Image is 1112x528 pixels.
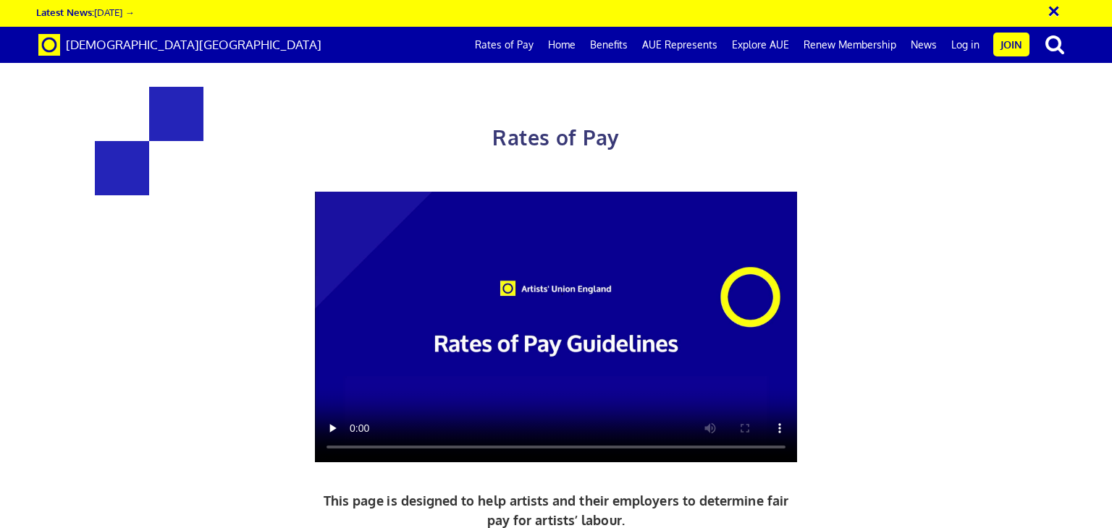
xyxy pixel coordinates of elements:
[635,27,725,63] a: AUE Represents
[36,6,134,18] a: Latest News:[DATE] →
[725,27,796,63] a: Explore AUE
[903,27,944,63] a: News
[28,27,332,63] a: Brand [DEMOGRAPHIC_DATA][GEOGRAPHIC_DATA]
[1032,29,1077,59] button: search
[36,6,94,18] strong: Latest News:
[468,27,541,63] a: Rates of Pay
[993,33,1029,56] a: Join
[944,27,987,63] a: Log in
[492,124,619,150] span: Rates of Pay
[541,27,583,63] a: Home
[796,27,903,63] a: Renew Membership
[583,27,635,63] a: Benefits
[66,37,321,52] span: [DEMOGRAPHIC_DATA][GEOGRAPHIC_DATA]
